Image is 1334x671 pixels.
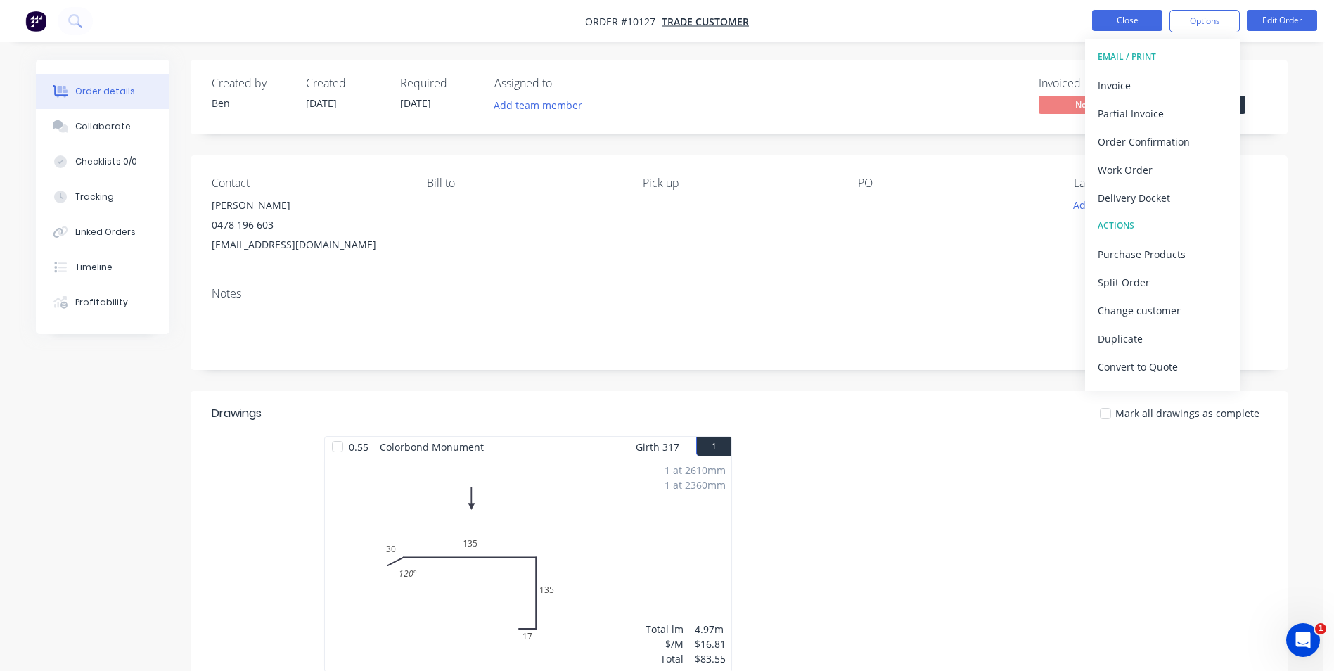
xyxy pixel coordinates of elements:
div: $16.81 [695,637,726,651]
div: $83.55 [695,651,726,666]
div: Partial Invoice [1098,103,1227,124]
div: Delivery Docket [1098,188,1227,208]
div: Linked Orders [75,226,136,238]
div: Pick up [643,177,835,190]
div: Checklists 0/0 [75,155,137,168]
div: Ben [212,96,289,110]
div: Created [306,77,383,90]
span: No [1039,96,1123,113]
div: Total lm [646,622,684,637]
div: Timeline [75,261,113,274]
div: Invoice [1098,75,1227,96]
div: [PERSON_NAME]0478 196 603[EMAIL_ADDRESS][DOMAIN_NAME] [212,196,404,255]
div: 1 at 2360mm [665,478,726,492]
span: Order #10127 - [585,15,662,28]
div: Profitability [75,296,128,309]
div: Required [400,77,477,90]
a: Trade Customer [662,15,749,28]
button: Tracking [36,179,169,215]
button: Options [1169,10,1240,32]
div: Tracking [75,191,114,203]
div: Change customer [1098,300,1227,321]
div: Archive [1098,385,1227,405]
div: ACTIONS [1098,217,1227,235]
div: Order details [75,85,135,98]
span: [DATE] [306,96,337,110]
div: Assigned to [494,77,635,90]
div: [PERSON_NAME] [212,196,404,215]
button: Checklists 0/0 [36,144,169,179]
div: Notes [212,287,1266,300]
div: Work Order [1098,160,1227,180]
button: Collaborate [36,109,169,144]
span: Girth 317 [636,437,679,457]
div: Labels [1074,177,1266,190]
div: Drawings [212,405,262,422]
div: Total [646,651,684,666]
span: 1 [1315,623,1326,634]
div: EMAIL / PRINT [1098,48,1227,66]
span: Mark all drawings as complete [1115,406,1259,421]
div: Order Confirmation [1098,132,1227,152]
div: Invoiced [1039,77,1144,90]
button: Timeline [36,250,169,285]
img: Factory [25,11,46,32]
div: Convert to Quote [1098,357,1227,377]
div: Purchase Products [1098,244,1227,264]
button: Add team member [487,96,590,115]
div: $/M [646,637,684,651]
button: Order details [36,74,169,109]
button: 1 [696,437,731,456]
button: Profitability [36,285,169,320]
span: Colorbond Monument [374,437,489,457]
button: Add labels [1065,196,1130,215]
div: [EMAIL_ADDRESS][DOMAIN_NAME] [212,235,404,255]
div: 0478 196 603 [212,215,404,235]
iframe: Intercom live chat [1286,623,1320,657]
div: Split Order [1098,272,1227,293]
div: Contact [212,177,404,190]
span: 0.55 [343,437,374,457]
div: Collaborate [75,120,131,133]
button: Close [1092,10,1162,31]
button: Edit Order [1247,10,1317,31]
button: Add team member [494,96,590,115]
button: Linked Orders [36,215,169,250]
div: Bill to [427,177,620,190]
div: Created by [212,77,289,90]
div: Duplicate [1098,328,1227,349]
div: 1 at 2610mm [665,463,726,478]
div: 4.97m [695,622,726,637]
span: [DATE] [400,96,431,110]
div: PO [858,177,1051,190]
